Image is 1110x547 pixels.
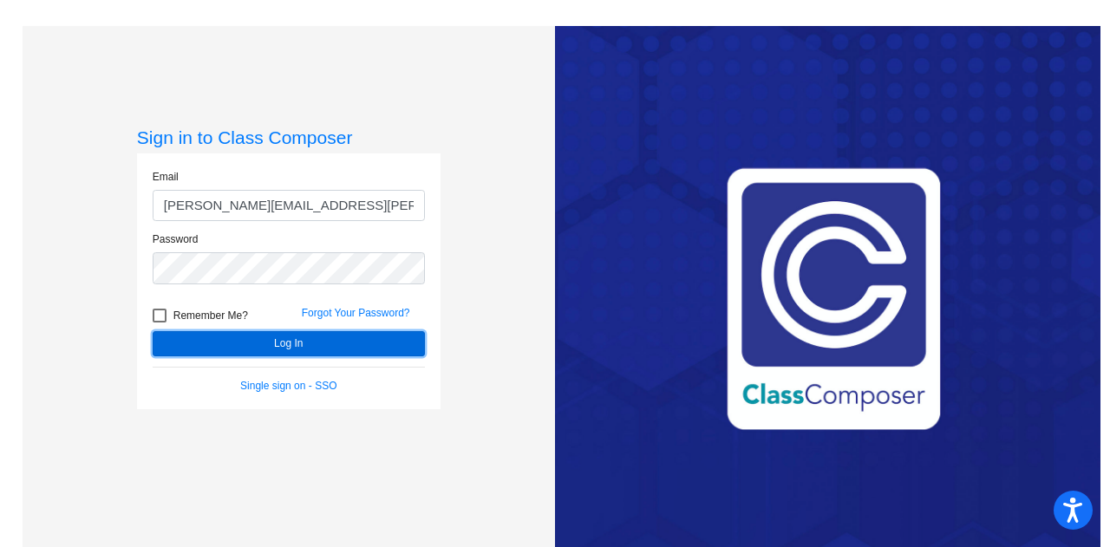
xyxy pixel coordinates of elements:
[173,305,248,326] span: Remember Me?
[137,127,441,148] h3: Sign in to Class Composer
[153,169,179,185] label: Email
[240,380,336,392] a: Single sign on - SSO
[153,331,425,356] button: Log In
[302,307,410,319] a: Forgot Your Password?
[153,231,199,247] label: Password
